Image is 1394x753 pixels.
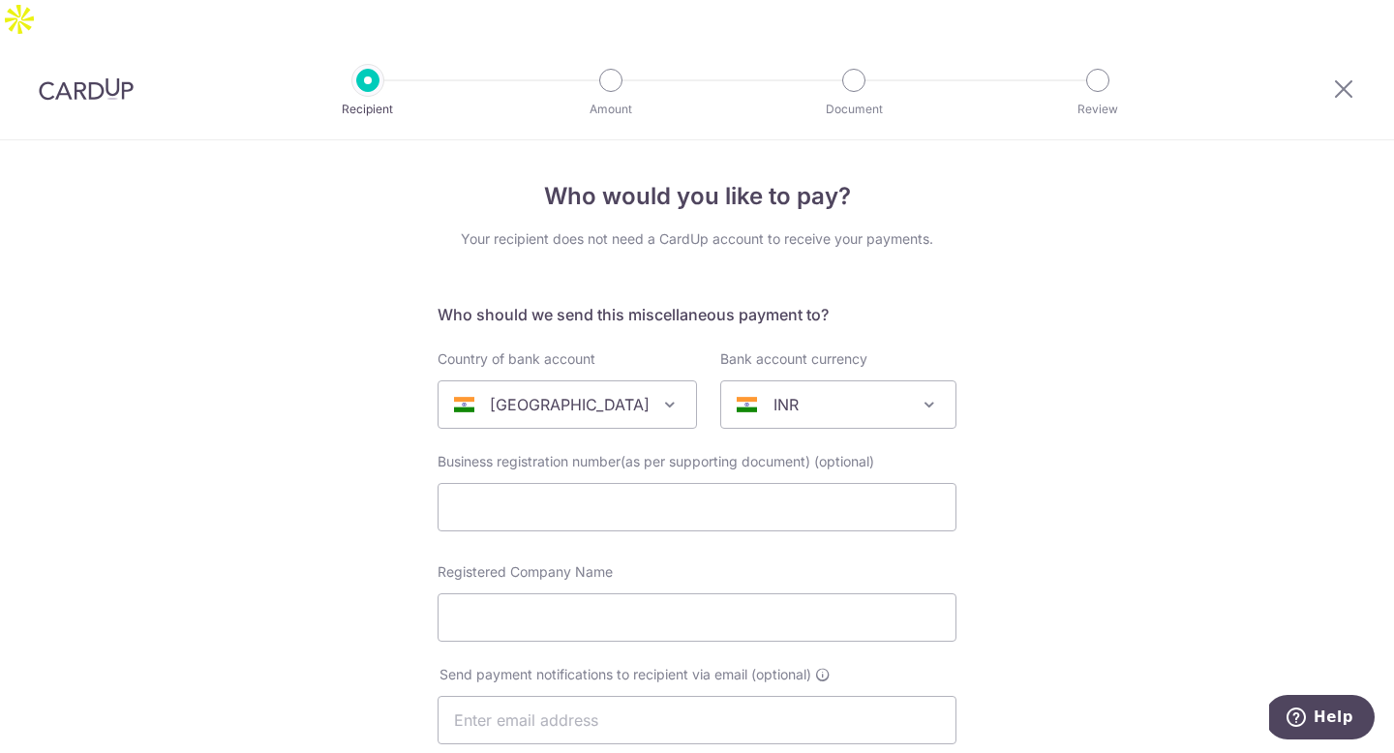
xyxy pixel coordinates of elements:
img: CardUp [39,77,134,101]
p: Document [782,100,925,119]
iframe: Opens a widget where you can find more information [1269,695,1375,743]
h5: Who should we send this miscellaneous payment to? [438,303,956,326]
span: INR [720,380,956,429]
label: Bank account currency [720,349,867,369]
span: Send payment notifications to recipient via email (optional) [439,665,811,684]
span: India [438,380,697,429]
span: Registered Company Name [438,563,613,580]
input: Enter email address [438,696,956,744]
span: (optional) [814,452,874,471]
div: Your recipient does not need a CardUp account to receive your payments. [438,229,956,249]
span: INR [721,381,955,428]
p: INR [773,393,799,416]
label: Country of bank account [438,349,595,369]
h4: Who would you like to pay? [438,179,956,214]
p: Amount [539,100,682,119]
p: [GEOGRAPHIC_DATA] [490,393,650,416]
span: Business registration number(as per supporting document) [438,453,810,469]
p: Recipient [296,100,439,119]
span: India [439,381,696,428]
p: Review [1026,100,1169,119]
